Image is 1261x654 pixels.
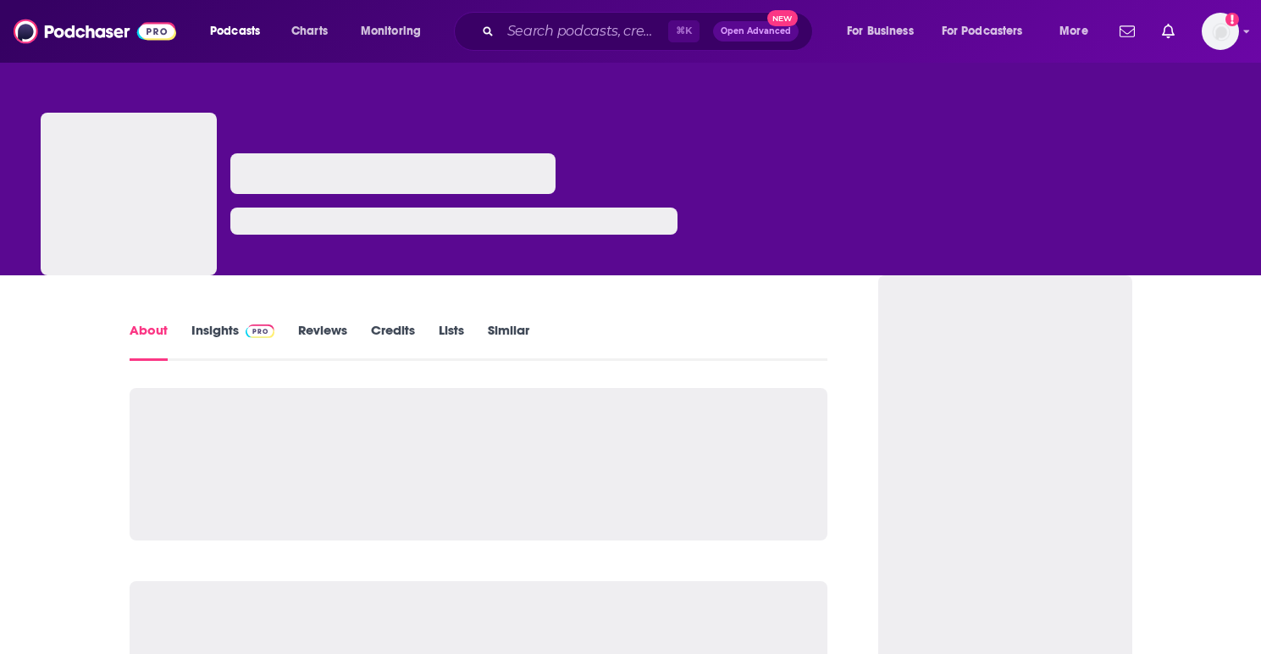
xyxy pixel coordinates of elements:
[291,19,328,43] span: Charts
[501,18,668,45] input: Search podcasts, credits, & more...
[847,19,914,43] span: For Business
[198,18,282,45] button: open menu
[361,19,421,43] span: Monitoring
[1155,17,1181,46] a: Show notifications dropdown
[14,15,176,47] img: Podchaser - Follow, Share and Rate Podcasts
[1202,13,1239,50] span: Logged in as maryalyson
[1048,18,1109,45] button: open menu
[1225,13,1239,26] svg: Add a profile image
[721,27,791,36] span: Open Advanced
[210,19,260,43] span: Podcasts
[470,12,829,51] div: Search podcasts, credits, & more...
[371,322,415,361] a: Credits
[191,322,275,361] a: InsightsPodchaser Pro
[1202,13,1239,50] img: User Profile
[298,322,347,361] a: Reviews
[1059,19,1088,43] span: More
[439,322,464,361] a: Lists
[130,322,168,361] a: About
[767,10,798,26] span: New
[713,21,799,42] button: Open AdvancedNew
[835,18,935,45] button: open menu
[280,18,338,45] a: Charts
[1113,17,1142,46] a: Show notifications dropdown
[488,322,529,361] a: Similar
[942,19,1023,43] span: For Podcasters
[1202,13,1239,50] button: Show profile menu
[931,18,1048,45] button: open menu
[349,18,443,45] button: open menu
[668,20,700,42] span: ⌘ K
[246,324,275,338] img: Podchaser Pro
